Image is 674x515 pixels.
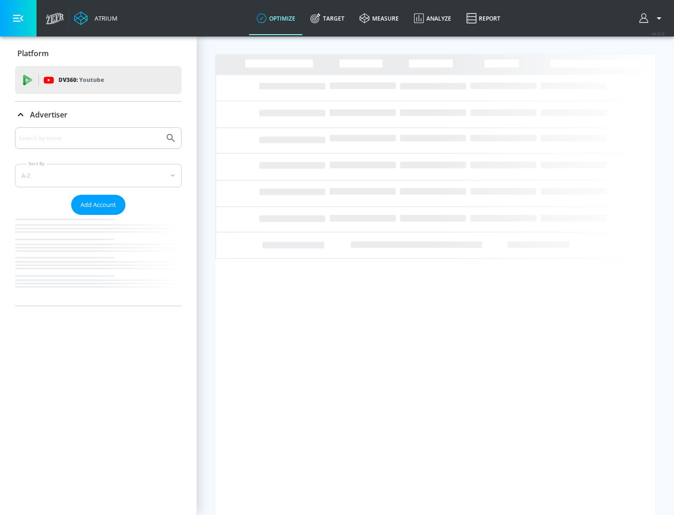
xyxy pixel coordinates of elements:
[15,215,182,306] nav: list of Advertiser
[74,11,117,25] a: Atrium
[15,102,182,128] div: Advertiser
[15,164,182,187] div: A-Z
[15,66,182,94] div: DV360: Youtube
[15,127,182,306] div: Advertiser
[15,40,182,66] div: Platform
[79,75,104,85] p: Youtube
[406,1,459,35] a: Analyze
[19,132,161,144] input: Search by name
[71,195,125,215] button: Add Account
[30,110,67,120] p: Advertiser
[91,14,117,22] div: Atrium
[352,1,406,35] a: measure
[27,161,47,167] label: Sort By
[303,1,352,35] a: Target
[17,48,49,59] p: Platform
[652,31,665,36] span: v 4.32.0
[249,1,303,35] a: optimize
[81,199,116,210] span: Add Account
[459,1,508,35] a: Report
[59,75,104,85] p: DV360:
